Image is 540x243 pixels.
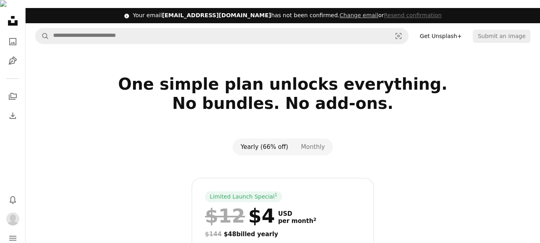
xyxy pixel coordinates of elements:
[205,231,222,238] span: $144
[205,205,275,226] div: $4
[205,191,282,203] div: Limited Launch Special
[205,229,361,239] div: $48 billed yearly
[6,213,19,225] img: Avatar of user Jaxon Cazaly
[339,12,378,18] a: Change email
[389,28,408,44] button: Visual search
[415,30,466,42] a: Get Unsplash+
[278,217,317,225] span: per month
[162,12,271,18] span: [EMAIL_ADDRESS][DOMAIN_NAME]
[313,217,317,222] sup: 2
[5,192,21,208] button: Notifications
[5,88,21,104] a: Collections
[234,140,295,154] button: Yearly (66% off)
[35,74,530,132] h2: One simple plan unlocks everything. No bundles. No add-ons.
[5,13,21,30] a: Home — Unsplash
[205,205,245,226] span: $12
[473,30,530,42] button: Submit an image
[295,140,331,154] button: Monthly
[312,217,318,225] a: 2
[273,193,279,201] a: 1
[35,28,408,44] form: Find visuals sitewide
[5,34,21,50] a: Photos
[339,12,441,18] span: or
[275,192,277,197] sup: 1
[36,28,49,44] button: Search Unsplash
[133,12,442,20] div: Your email has not been confirmed.
[5,53,21,69] a: Illustrations
[5,211,21,227] button: Profile
[278,210,317,217] span: USD
[5,108,21,124] a: Download History
[384,12,441,20] button: Resend confirmation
